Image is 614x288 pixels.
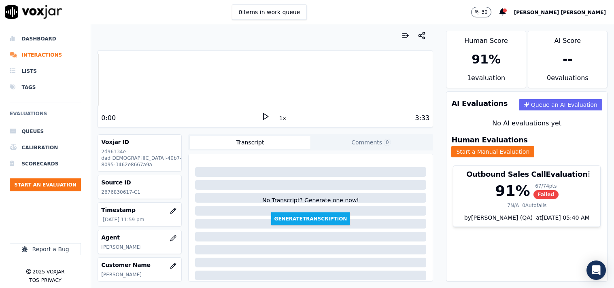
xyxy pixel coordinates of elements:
[101,206,178,214] h3: Timestamp
[384,139,391,146] span: 0
[451,146,534,157] button: Start a Manual Evaluation
[10,79,81,95] a: Tags
[310,136,431,149] button: Comments
[101,233,178,241] h3: Agent
[415,113,429,123] div: 3:33
[495,183,530,199] div: 91 %
[507,202,519,209] div: 7 N/A
[41,277,62,284] button: Privacy
[519,99,602,110] button: Queue an AI Evaluation
[533,183,559,189] div: 67 / 74 pts
[101,189,178,195] p: 2676830617-C1
[278,112,288,124] button: 1x
[101,178,178,186] h3: Source ID
[514,7,614,17] button: [PERSON_NAME] [PERSON_NAME]
[10,243,81,255] button: Report a Bug
[586,260,606,280] div: Open Intercom Messenger
[10,47,81,63] a: Interactions
[10,178,81,191] button: Start an Evaluation
[101,148,178,168] p: 2d96134e-dad[DEMOGRAPHIC_DATA]-40b7-8095-3462e8667a9a
[528,31,607,46] div: AI Score
[563,52,573,67] div: --
[446,31,525,46] div: Human Score
[10,123,81,140] a: Queues
[101,113,116,123] div: 0:00
[10,31,81,47] a: Dashboard
[232,4,307,20] button: 0items in work queue
[472,52,501,67] div: 91 %
[453,214,600,227] div: by [PERSON_NAME] (QA)
[451,136,527,144] h3: Human Evaluations
[101,138,178,146] h3: Voxjar ID
[446,73,525,88] div: 1 evaluation
[101,271,178,278] p: [PERSON_NAME]
[10,140,81,156] a: Calibration
[262,196,359,212] div: No Transcript? Generate one now!
[271,212,351,225] button: GenerateTranscription
[10,156,81,172] a: Scorecards
[533,190,559,199] span: Failed
[471,7,491,17] button: 30
[481,9,487,15] p: 30
[453,119,601,128] div: No AI evaluations yet
[533,214,589,222] div: at [DATE] 05:40 AM
[101,244,178,250] p: [PERSON_NAME]
[10,109,81,123] h6: Evaluations
[514,10,606,15] span: [PERSON_NAME] [PERSON_NAME]
[10,63,81,79] a: Lists
[471,7,499,17] button: 30
[103,216,178,223] p: [DATE] 11:59 pm
[528,73,607,88] div: 0 evaluation s
[5,5,62,19] img: voxjar logo
[33,269,65,275] p: 2025 Voxjar
[451,100,508,107] h3: AI Evaluations
[101,261,178,269] h3: Customer Name
[29,277,39,284] button: TOS
[522,202,546,209] div: 0 Autofails
[190,136,311,149] button: Transcript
